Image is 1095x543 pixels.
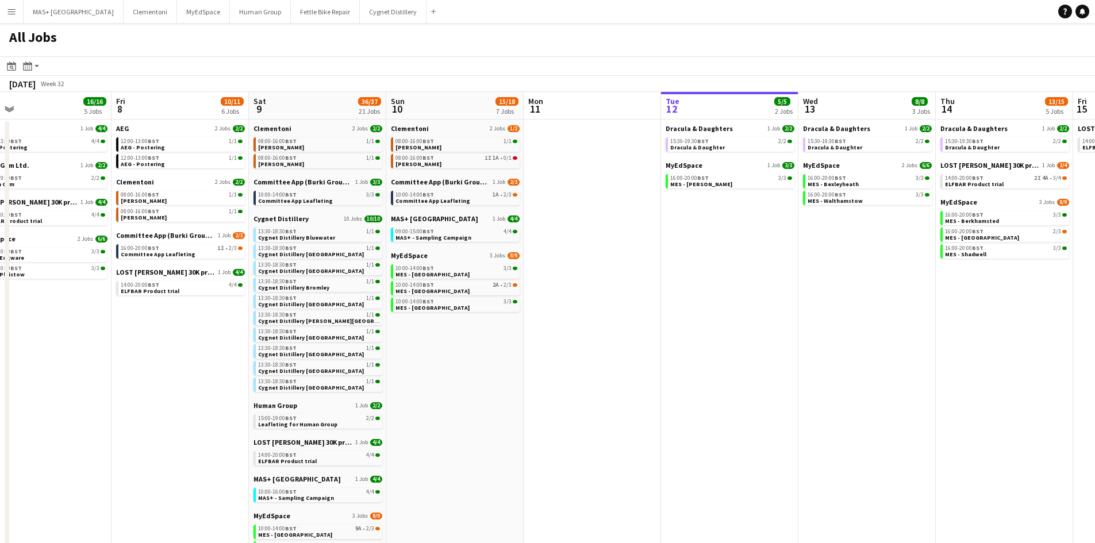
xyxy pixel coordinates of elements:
span: 2 Jobs [902,162,917,169]
a: 10:00-14:00BST3/3Committee App Leafleting [258,191,380,204]
span: BST [422,137,434,145]
span: 2 Jobs [78,236,93,242]
span: BST [972,228,983,235]
span: 10:00-14:00 [395,282,434,288]
span: 08:00-16:00 [258,155,297,161]
a: MyEdSpace1 Job3/3 [666,161,794,170]
span: 08:00-16:00 [395,138,434,144]
span: Clementoni [391,124,429,133]
span: BST [148,244,159,252]
a: Committee App (Burki Group Ltd)1 Job2/3 [391,178,520,186]
span: 15:30-19:30 [670,138,709,144]
span: MES - Walthamstow [808,197,863,205]
span: 13:30-18:30 [258,295,297,301]
a: 16:00-20:00BST2/3MES - [GEOGRAPHIC_DATA] [945,228,1067,241]
span: 3/3 [1053,245,1061,251]
span: MAS+ - Sampling Campaign [395,234,471,241]
span: Committee App Leafleting [121,251,195,258]
span: 2/2 [233,125,245,132]
span: 10:00-14:00 [395,265,434,271]
a: 13:30-18:30BST1/1Cygnet Distillery Bromley [258,278,380,291]
a: 12:00-13:00BST1/1AEG - Postering [121,137,243,151]
span: 16:00-20:00 [945,245,983,251]
span: 1 Job [493,179,505,186]
span: 1 Job [80,162,93,169]
span: Dracula & Daughter [808,144,862,151]
div: LOST [PERSON_NAME] 30K product trial1 Job3/414:00-20:00BST2I4A•3/4ELFBAR Product trial [940,161,1069,198]
span: BST [285,244,297,252]
span: 2 Jobs [490,125,505,132]
span: BST [422,298,434,305]
div: • [121,245,243,251]
span: 2/3 [504,282,512,288]
span: 1/1 [229,192,237,198]
span: 16:00-20:00 [121,245,159,251]
a: 13:30-18:30BST1/1Cygnet Distillery [GEOGRAPHIC_DATA] [258,294,380,307]
span: BST [972,244,983,252]
span: 1/1 [504,138,512,144]
span: BST [285,137,297,145]
div: Cygnet Distillery10 Jobs10/1013:30-18:30BST1/1Cygnet Distillery Bluewater13:30-18:30BST1/1Cygnet ... [253,214,382,401]
span: Committee App Leafleting [395,197,470,205]
span: 2 Jobs [215,125,230,132]
span: 1/1 [366,295,374,301]
span: BST [148,207,159,215]
span: 1/1 [366,138,374,144]
span: BST [422,228,434,235]
span: 1/1 [366,229,374,234]
span: BST [422,281,434,288]
span: BST [10,174,22,182]
a: Clementoni2 Jobs2/2 [116,178,245,186]
span: BST [10,264,22,272]
span: Cygnet Distillery Bristol [258,267,364,275]
span: 3/4 [1057,162,1069,169]
span: BST [285,228,297,235]
a: 10:00-14:00BST2A•2/3MES - [GEOGRAPHIC_DATA] [395,281,517,294]
div: Dracula & Daughters1 Job2/215:30-19:30BST2/2Dracula & Daughter [666,124,794,161]
span: 2/3 [1053,229,1061,234]
span: BST [835,174,846,182]
span: 08:00-16:00 [258,138,297,144]
span: 1/1 [229,209,237,214]
a: Dracula & Daughters1 Job2/2 [803,124,932,133]
span: 2/2 [782,125,794,132]
span: BST [285,294,297,302]
span: 16:00-20:00 [808,175,846,181]
a: 16:00-20:00BST3/3MES - Walthamstow [808,191,929,204]
a: 14:00-20:00BST4/4ELFBAR Product trial [121,281,243,294]
span: Clementoni [253,124,291,133]
span: 1 Job [1042,125,1055,132]
a: 13:30-18:30BST1/1Cygnet Distillery [GEOGRAPHIC_DATA] [258,244,380,257]
span: MES - Berkhamsted [945,217,999,225]
span: BST [972,211,983,218]
span: ELFBAR Product trial [121,287,179,295]
div: MAS+ [GEOGRAPHIC_DATA]1 Job4/409:00-15:00BST4/4MAS+ - Sampling Campaign [391,214,520,251]
span: 2/2 [95,162,107,169]
span: MyEdSpace [666,161,702,170]
a: 15:30-19:30BST2/2Dracula & Daughter [945,137,1067,151]
span: 4A [1042,175,1048,181]
span: Dracula & Daughters [803,124,870,133]
a: 08:00-16:00BST1/1[PERSON_NAME] [121,191,243,204]
a: MyEdSpace3 Jobs8/9 [940,198,1069,206]
span: MAS+ UK [391,214,478,223]
a: 16:00-20:00BST3/3MES - [PERSON_NAME] [670,174,792,187]
span: MES - Bexleyheath [808,180,859,188]
span: 1 Job [493,215,505,222]
a: 10:00-14:00BST3/3MES - [GEOGRAPHIC_DATA] [395,264,517,278]
span: 1 Job [767,125,780,132]
a: MyEdSpace2 Jobs6/6 [803,161,932,170]
span: BST [972,174,983,182]
a: 12:00-13:00BST1/1AEG - Postering [121,154,243,167]
span: 3/3 [778,175,786,181]
div: Clementoni2 Jobs1/208:00-16:00BST1/1[PERSON_NAME]08:00-16:00BST1I1A•0/1[PERSON_NAME] [391,124,520,178]
span: BST [422,191,434,198]
span: Committee App (Burki Group Ltd) [253,178,353,186]
span: Committee App (Burki Group Ltd) [116,231,216,240]
span: AEG - Postering [121,160,165,168]
a: 10:00-14:00BST3/3MES - [GEOGRAPHIC_DATA] [395,298,517,311]
span: MyEdSpace [940,198,977,206]
span: BST [148,281,159,288]
span: LOST MARY 30K product trial [940,161,1040,170]
div: Clementoni2 Jobs2/208:00-16:00BST1/1[PERSON_NAME]08:00-16:00BST1/1[PERSON_NAME] [116,178,245,231]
